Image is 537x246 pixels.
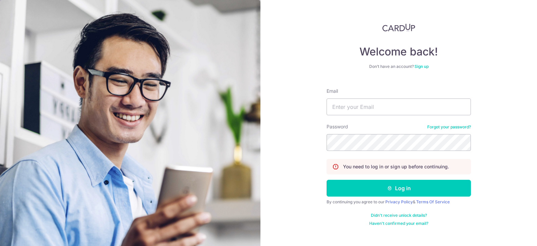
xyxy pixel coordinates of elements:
label: Password [327,123,348,130]
a: Privacy Policy [385,199,413,204]
input: Enter your Email [327,98,471,115]
label: Email [327,88,338,94]
button: Log in [327,180,471,197]
a: Terms Of Service [416,199,450,204]
img: CardUp Logo [382,24,415,32]
a: Forgot your password? [427,124,471,130]
h4: Welcome back! [327,45,471,58]
a: Haven't confirmed your email? [369,221,428,226]
a: Didn't receive unlock details? [371,213,427,218]
p: You need to log in or sign up before continuing. [343,163,449,170]
a: Sign up [414,64,429,69]
div: By continuing you agree to our & [327,199,471,205]
div: Don’t have an account? [327,64,471,69]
